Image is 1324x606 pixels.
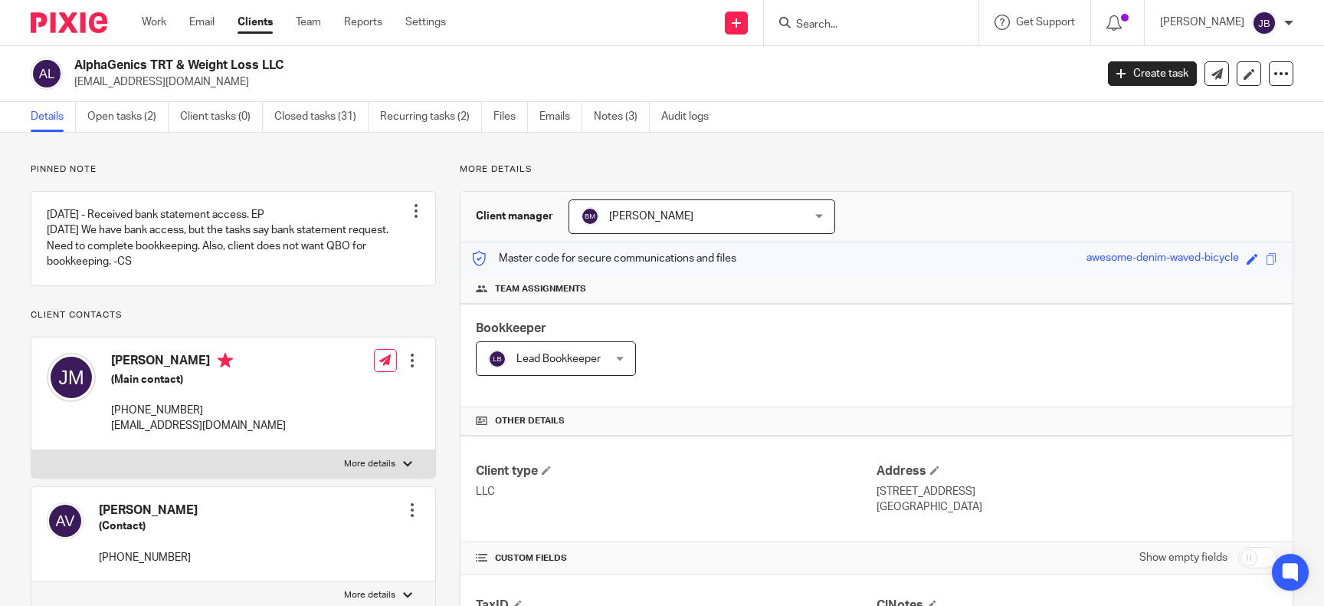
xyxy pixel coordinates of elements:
a: Client tasks (0) [180,102,263,132]
label: Show empty fields [1139,550,1227,565]
a: Emails [539,102,582,132]
i: Primary [218,353,233,368]
h4: Address [877,463,1277,479]
span: Other details [495,415,565,427]
div: awesome-denim-waved-bicycle [1086,250,1239,268]
img: svg%3E [488,350,506,368]
a: Details [31,102,76,132]
img: Pixie [31,12,107,33]
a: Team [296,15,321,30]
h5: (Contact) [99,519,198,534]
p: [PERSON_NAME] [1160,15,1244,30]
h4: [PERSON_NAME] [111,353,286,372]
span: Get Support [1016,17,1075,28]
a: Open tasks (2) [87,102,169,132]
p: Master code for secure communications and files [472,251,736,266]
span: Lead Bookkeeper [516,354,601,364]
a: Settings [405,15,446,30]
p: More details [344,458,395,470]
a: Email [189,15,215,30]
p: [PHONE_NUMBER] [99,550,198,565]
h4: [PERSON_NAME] [99,502,198,519]
p: Pinned note [31,163,436,176]
p: More details [344,589,395,601]
img: svg%3E [581,207,599,226]
p: [STREET_ADDRESS] [877,484,1277,499]
a: Create task [1108,61,1197,86]
p: [PHONE_NUMBER] [111,403,286,418]
h3: Client manager [476,209,553,224]
p: LLC [476,484,877,499]
img: svg%3E [31,58,63,90]
a: Reports [344,15,382,30]
a: Notes (3) [594,102,650,132]
img: svg%3E [1252,11,1276,35]
a: Files [493,102,528,132]
img: svg%3E [47,502,84,539]
a: Clients [238,15,273,30]
h2: AlphaGenics TRT & Weight Loss LLC [74,58,883,74]
p: [EMAIL_ADDRESS][DOMAIN_NAME] [74,74,1085,90]
span: Team assignments [495,283,586,295]
h4: CUSTOM FIELDS [476,552,877,565]
h4: Client type [476,463,877,479]
span: [PERSON_NAME] [609,211,693,222]
a: Closed tasks (31) [274,102,369,132]
p: [GEOGRAPHIC_DATA] [877,499,1277,515]
img: svg%3E [47,353,96,402]
a: Audit logs [661,102,720,132]
a: Work [142,15,166,30]
p: Client contacts [31,309,436,321]
p: [EMAIL_ADDRESS][DOMAIN_NAME] [111,418,286,433]
span: Bookkeeper [476,322,546,334]
p: More details [460,163,1293,176]
a: Recurring tasks (2) [380,102,482,132]
h5: (Main contact) [111,372,286,387]
input: Search [795,18,932,32]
